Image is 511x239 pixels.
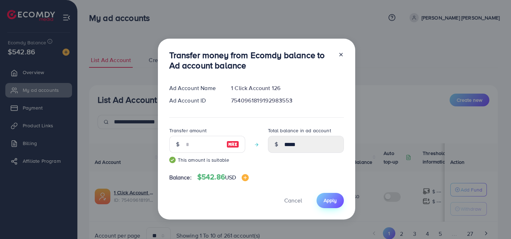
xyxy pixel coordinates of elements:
[197,173,249,182] h4: $542.86
[481,207,506,234] iframe: Chat
[226,140,239,149] img: image
[164,84,226,92] div: Ad Account Name
[317,193,344,208] button: Apply
[225,173,236,181] span: USD
[169,127,207,134] label: Transfer amount
[225,96,349,105] div: 7540961819192983553
[225,84,349,92] div: 1 Click Account 126
[169,156,245,163] small: This amount is suitable
[169,173,192,182] span: Balance:
[284,196,302,204] span: Cancel
[169,157,176,163] img: guide
[268,127,331,134] label: Total balance in ad account
[169,50,333,71] h3: Transfer money from Ecomdy balance to Ad account balance
[275,193,311,208] button: Cancel
[324,197,337,204] span: Apply
[242,174,249,181] img: image
[164,96,226,105] div: Ad Account ID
